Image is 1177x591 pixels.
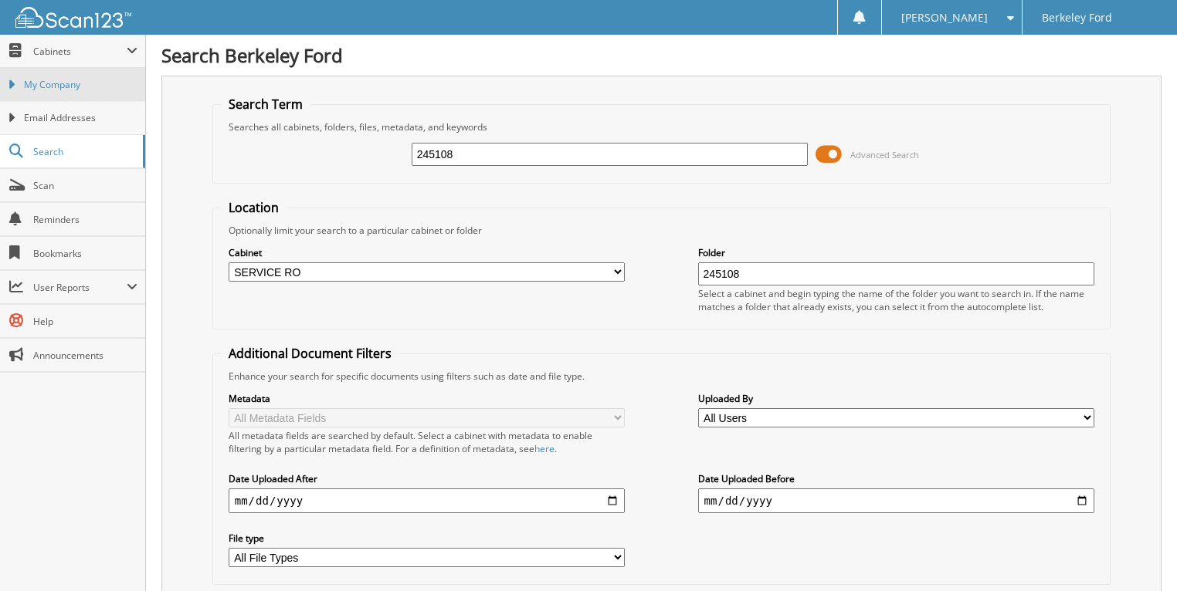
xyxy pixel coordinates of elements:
span: Email Addresses [24,111,137,125]
h1: Search Berkeley Ford [161,42,1162,68]
img: scan123-logo-white.svg [15,7,131,28]
div: Searches all cabinets, folders, files, metadata, and keywords [221,120,1103,133]
input: start [229,488,626,513]
label: File type [229,532,626,545]
label: Date Uploaded Before [698,472,1095,485]
div: Select a cabinet and begin typing the name of the folder you want to search in. If the name match... [698,287,1095,313]
input: end [698,488,1095,513]
label: Folder [698,246,1095,259]
span: Help [33,315,137,328]
a: here [534,442,555,455]
span: User Reports [33,281,127,294]
div: Enhance your search for specific documents using filters such as date and file type. [221,370,1103,383]
legend: Search Term [221,96,310,113]
span: Advanced Search [850,149,919,160]
label: Metadata [229,392,626,405]
span: My Company [24,78,137,92]
label: Cabinet [229,246,626,259]
span: [PERSON_NAME] [901,13,988,22]
span: Reminders [33,213,137,226]
div: Optionally limit your search to a particular cabinet or folder [221,224,1103,237]
span: Scan [33,179,137,192]
span: Cabinets [33,45,127,58]
span: Search [33,145,135,158]
span: Bookmarks [33,247,137,260]
div: All metadata fields are searched by default. Select a cabinet with metadata to enable filtering b... [229,429,626,455]
legend: Location [221,199,287,216]
span: Announcements [33,349,137,362]
legend: Additional Document Filters [221,345,399,362]
label: Uploaded By [698,392,1095,405]
span: Berkeley Ford [1042,13,1112,22]
iframe: Chat Widget [1100,517,1177,591]
label: Date Uploaded After [229,472,626,485]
